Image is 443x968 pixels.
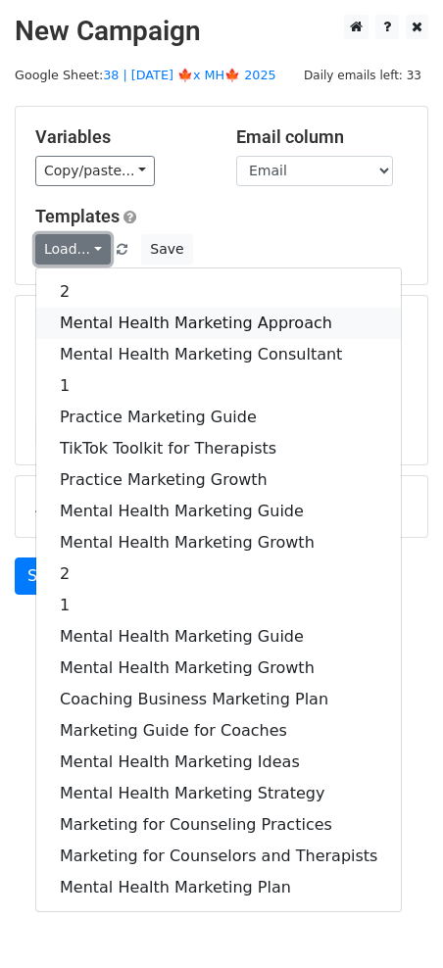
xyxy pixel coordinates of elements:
[345,874,443,968] iframe: Chat Widget
[36,464,401,496] a: Practice Marketing Growth
[35,206,120,226] a: Templates
[36,496,401,527] a: Mental Health Marketing Guide
[36,402,401,433] a: Practice Marketing Guide
[15,68,276,82] small: Google Sheet:
[36,527,401,558] a: Mental Health Marketing Growth
[36,747,401,778] a: Mental Health Marketing Ideas
[35,234,111,265] a: Load...
[36,590,401,621] a: 1
[36,370,401,402] a: 1
[103,68,275,82] a: 38 | [DATE] 🍁x MH🍁 2025
[297,65,428,86] span: Daily emails left: 33
[36,308,401,339] a: Mental Health Marketing Approach
[36,684,401,715] a: Coaching Business Marketing Plan
[36,778,401,809] a: Mental Health Marketing Strategy
[141,234,192,265] button: Save
[36,558,401,590] a: 2
[36,433,401,464] a: TikTok Toolkit for Therapists
[36,715,401,747] a: Marketing Guide for Coaches
[35,156,155,186] a: Copy/paste...
[15,15,428,48] h2: New Campaign
[36,339,401,370] a: Mental Health Marketing Consultant
[36,809,401,841] a: Marketing for Counseling Practices
[36,841,401,872] a: Marketing for Counselors and Therapists
[36,653,401,684] a: Mental Health Marketing Growth
[236,126,408,148] h5: Email column
[15,557,79,595] a: Send
[297,68,428,82] a: Daily emails left: 33
[36,276,401,308] a: 2
[35,126,207,148] h5: Variables
[36,621,401,653] a: Mental Health Marketing Guide
[36,872,401,903] a: Mental Health Marketing Plan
